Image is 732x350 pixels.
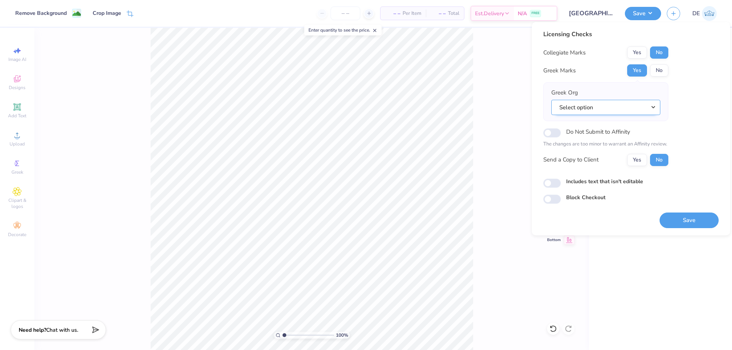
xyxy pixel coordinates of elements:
[650,64,668,77] button: No
[8,56,26,62] span: Image AI
[627,154,647,166] button: Yes
[551,88,578,97] label: Greek Org
[304,25,382,35] div: Enter quantity to see the price.
[543,155,599,164] div: Send a Copy to Client
[531,11,539,16] span: FREE
[15,9,67,17] div: Remove Background
[9,85,26,91] span: Designs
[566,193,605,201] label: Block Checkout
[93,9,121,17] div: Crop Image
[566,177,643,185] label: Includes text that isn't editable
[19,326,46,334] strong: Need help?
[430,10,446,18] span: – –
[336,332,348,339] span: 100 %
[650,46,668,59] button: No
[8,232,26,238] span: Decorate
[547,237,561,243] span: Bottom
[660,213,719,228] button: Save
[692,6,717,21] a: DE
[4,197,30,209] span: Clipart & logos
[46,326,78,334] span: Chat with us.
[627,64,647,77] button: Yes
[563,6,619,21] input: Untitled Design
[650,154,668,166] button: No
[543,48,586,57] div: Collegiate Marks
[543,141,668,148] p: The changes are too minor to warrant an Affinity review.
[625,7,661,20] button: Save
[385,10,400,18] span: – –
[692,9,700,18] span: DE
[702,6,717,21] img: Djian Evardoni
[627,46,647,59] button: Yes
[566,127,630,137] label: Do Not Submit to Affinity
[475,10,504,18] span: Est. Delivery
[10,141,25,147] span: Upload
[543,30,668,39] div: Licensing Checks
[11,169,23,175] span: Greek
[518,10,527,18] span: N/A
[448,10,459,18] span: Total
[403,10,421,18] span: Per Item
[543,66,576,75] div: Greek Marks
[551,100,660,115] button: Select option
[331,6,360,20] input: – –
[8,113,26,119] span: Add Text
